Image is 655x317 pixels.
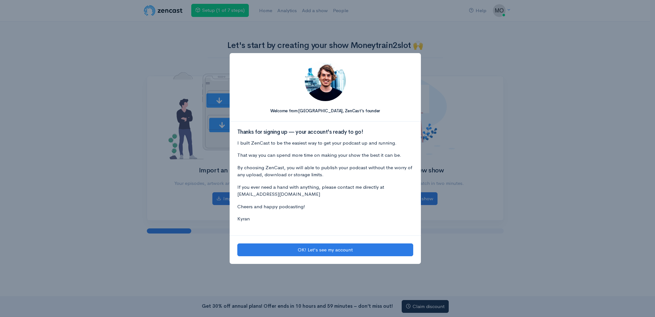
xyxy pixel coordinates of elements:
p: Cheers and happy podcasting! [237,203,413,210]
p: That way you can spend more time on making your show the best it can be. [237,152,413,159]
p: If you ever need a hand with anything, please contact me directly at [EMAIL_ADDRESS][DOMAIN_NAME] [237,184,413,198]
h5: Welcome from [GEOGRAPHIC_DATA], ZenCast's founder [237,109,413,113]
p: I built ZenCast to be the easiest way to get your podcast up and running. [237,139,413,147]
button: OK! Let's see my account [237,243,413,257]
h3: Thanks for signing up — your account's ready to go! [237,129,413,135]
p: Kyran [237,215,413,223]
p: By choosing ZenCast, you will able to publish your podcast without the worry of any upload, downl... [237,164,413,178]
